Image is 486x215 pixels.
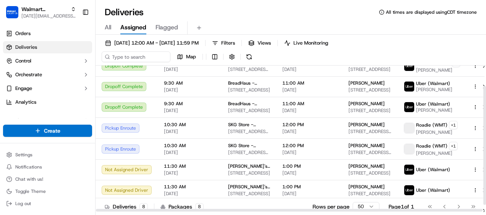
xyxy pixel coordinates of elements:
[160,203,204,210] div: Packages
[120,132,139,138] span: 9:53 AM
[120,23,146,32] span: Assigned
[348,101,385,107] span: [PERSON_NAME]
[404,102,414,112] img: uber-new-logo.jpeg
[21,13,76,19] button: [DATE][EMAIL_ADDRESS][PERSON_NAME][DOMAIN_NAME]
[15,30,31,37] span: Orders
[164,149,216,156] span: [DATE]
[348,66,392,72] span: [STREET_ADDRESS]
[164,66,216,72] span: [DATE]
[293,40,328,47] span: Live Monitoring
[449,121,458,129] button: +1
[102,38,202,48] button: [DATE] 12:00 AM - [DATE] 11:59 PM
[228,107,270,114] span: [STREET_ADDRESS]
[348,128,392,135] span: [STREET_ADDRESS][MEDICAL_DATA]
[20,6,29,15] img: Go home
[282,101,336,107] span: 11:00 AM
[173,51,199,62] button: Map
[282,87,336,93] span: [DATE]
[228,163,270,169] span: [PERSON_NAME]'s Beauty Supply [PERSON_NAME]'s Beauty Supply
[3,55,92,67] button: Control
[416,143,447,149] span: Roadie (WMT)
[50,89,135,107] div: If we fail to test [DATE] our trip is waste
[221,40,235,47] span: Filters
[58,118,135,127] div: appreciate your support here
[105,203,148,210] div: Deliveries
[416,87,452,93] span: [PERSON_NAME]
[404,61,414,71] img: uber-new-logo.jpeg
[228,143,270,149] span: SKG Store - [MEDICAL_DATA] SKG Store - [MEDICAL_DATA]
[282,149,336,156] span: [DATE]
[6,6,18,18] img: Walmart LocalFinds
[139,203,148,210] div: 8
[416,101,450,107] span: Uber (Walmart)
[3,82,92,95] button: Engage
[3,149,92,160] button: Settings
[404,82,414,91] img: uber-new-logo.jpeg
[15,44,37,51] span: Deliveries
[282,191,336,197] span: [DATE]
[416,187,450,193] span: Uber (Walmart)
[348,184,385,190] span: [PERSON_NAME]
[15,85,32,92] span: Engage
[404,165,414,175] img: uber-new-logo.jpeg
[348,87,392,93] span: [STREET_ADDRESS]
[164,170,216,176] span: [DATE]
[15,176,43,182] span: Chat with us!
[348,163,385,169] span: [PERSON_NAME]
[21,5,68,13] button: Walmart LocalFinds
[348,80,385,86] span: [PERSON_NAME]
[44,127,60,135] span: Create
[449,142,458,150] button: +1
[313,203,350,210] p: Rows per page
[114,40,199,47] span: [DATE] 12:00 AM - [DATE] 11:59 PM
[416,122,447,128] span: Roadie (WMT)
[105,23,111,32] span: All
[3,198,92,209] button: Log out
[8,6,17,15] button: back
[50,32,135,78] div: our team travelled to [GEOGRAPHIC_DATA] to do this testing and we are flying back [DATE], thanks ...
[228,170,270,176] span: [STREET_ADDRESS]
[282,128,336,135] span: [DATE]
[186,53,196,60] span: Map
[3,186,92,197] button: Toggle Theme
[348,191,392,197] span: [STREET_ADDRESS]
[244,51,254,62] button: Refresh
[209,38,238,48] button: Filters
[228,66,270,72] span: [STREET_ADDRESS][PERSON_NAME]
[404,185,414,195] img: uber-new-logo.jpeg
[228,128,270,135] span: [STREET_ADDRESS][MEDICAL_DATA]
[282,66,336,72] span: [DATE]
[282,80,336,86] span: 11:00 AM
[3,41,92,53] a: Deliveries
[15,201,31,207] span: Log out
[281,38,332,48] button: Live Monitoring
[348,122,385,128] span: [PERSON_NAME]
[102,51,170,62] input: Type to search
[228,87,270,93] span: [STREET_ADDRESS]
[348,149,392,156] span: [STREET_ADDRESS][MEDICAL_DATA]
[15,58,31,64] span: Control
[386,9,477,15] span: All times are displayed using CDT timezone
[3,125,92,137] button: Create
[164,184,216,190] span: 11:30 AM
[348,107,392,114] span: [STREET_ADDRESS]
[132,151,141,160] button: Send
[416,129,458,135] span: [PERSON_NAME]
[15,152,32,158] span: Settings
[164,128,216,135] span: [DATE]
[15,71,42,78] span: Orchestrate
[164,80,216,86] span: 9:30 AM
[389,203,414,210] div: Page 1 of 1
[3,27,92,40] a: Orders
[282,184,336,190] span: 1:00 PM
[416,107,452,113] span: [PERSON_NAME]
[228,101,270,107] span: BreadHaus - Grapevine BreadHaus - Grapevine
[164,107,216,114] span: [DATE]
[348,143,385,149] span: [PERSON_NAME]
[416,80,450,87] span: Uber (Walmart)
[156,23,178,32] span: Flagged
[416,167,450,173] span: Uber (Walmart)
[282,122,336,128] span: 12:00 PM
[416,67,460,73] span: [PERSON_NAME]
